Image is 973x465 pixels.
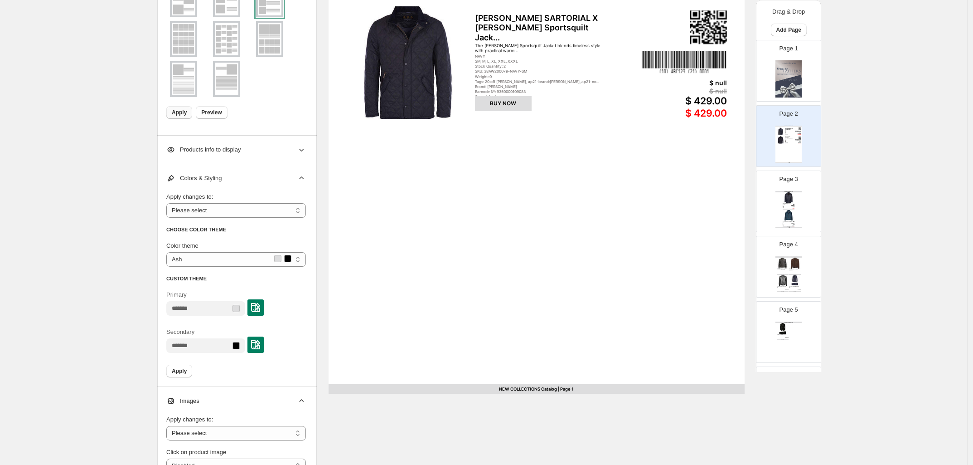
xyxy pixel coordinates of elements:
p: Page 5 [779,305,798,314]
button: Apply [166,365,192,377]
div: $ null [642,79,727,87]
div: [PERSON_NAME] & CO Suede Leather Bomber Jacket DARK BROWN REG [789,269,799,270]
div: $ 429.00 [642,95,727,107]
div: $ 429.00 [642,108,727,119]
div: BUY NOW [777,274,789,275]
div: Casual Jackets [783,208,791,209]
span: Primary [166,291,187,298]
span: Color theme [166,242,198,249]
div: Casual Jackets [783,225,791,226]
div: BUY NOW [785,142,789,143]
div: SM, M, L, XL, XXL, XXXL [475,59,610,64]
span: Click on product image [166,449,226,455]
img: primaryImage [783,210,794,221]
div: DUBARRY Croatia Waterproof Crew Jacket NAVY (Online only*) - NAVY / SM [783,221,793,223]
div: $ 429.00 [795,143,801,144]
div: Page 5NEW COLLECTIONS CatalogprimaryImage[PERSON_NAME] SARTORIAL Peak Collar Dinner Wool Suit BLA... [756,301,821,363]
div: NEW COLLECTIONS Catalog [775,322,802,323]
div: BUY NOW [777,339,789,340]
div: NEW COLLECTIONS Catalog | Page undefined [775,227,802,228]
div: Barcode №: 9350000109083 [475,89,610,94]
span: Apply changes to: [166,416,213,423]
div: ERMENEGILDO ZEGNA Prince of Wales Trofeo™ Wool Suit DARK BLUE REG [789,286,799,288]
div: NAVY [475,54,610,59]
div: BUY NOW [789,274,801,275]
div: [PERSON_NAME] SARTORIAL X [PERSON_NAME] Wax Jacket NAVY - NAVY / SM [783,203,793,205]
div: Brand: [PERSON_NAME] [475,84,610,89]
p: Drag & Drop [772,7,805,16]
div: Page 2NEW COLLECTIONS CatalogprimaryImageqrcodebarcode[PERSON_NAME] SARTORIAL Merino Wool Field J... [756,105,821,167]
div: $ 429.00 [795,142,801,143]
img: g4x4v1 [172,23,195,55]
div: [PERSON_NAME] & CO Nappa Leather Bomber Jacket BLACK REG [777,286,787,288]
div: $ 2495.00 [795,133,801,134]
img: primaryImage [777,127,784,135]
div: NEW COLLECTIONS Catalog | Page undefined [775,162,802,163]
span: Apply changes to: [166,193,213,200]
img: g1x1v3 [215,63,238,95]
span: Colors & Styling [166,174,222,183]
button: Preview [196,106,227,119]
div: Stock Quantity: 2 [475,64,610,69]
img: colorPickerImg [251,303,260,312]
span: Add Page [776,26,801,34]
img: barcode [795,131,801,132]
p: Page 3 [779,175,798,184]
div: Page 3NEW COLLECTIONS CatalogprimaryImageqrcodebarcode[PERSON_NAME] SARTORIAL X [PERSON_NAME] Wax... [756,171,821,232]
img: g1x1v2 [172,63,195,95]
div: [PERSON_NAME] SARTORIAL Merino Wool Field Jacket NAVY REG ... [785,128,794,130]
div: $ null [791,206,794,207]
span: CUSTOM THEME [166,276,207,281]
img: g2x1_4x2v1 [258,23,281,55]
div: Casual Jackets [475,94,610,99]
img: barcode [795,139,801,141]
div: $ null [642,87,727,95]
img: qrcode [799,137,801,139]
div: $ 2295.00 [784,289,788,290]
p: Page 6 [779,371,798,380]
span: CHOOSE COLOR THEME [166,227,226,232]
div: BUY NOW [475,96,532,111]
span: Products info to display [166,145,241,154]
div: Tags: 20 off [PERSON_NAME], ap21-brand:[PERSON_NAME], ap21-co... [475,79,610,84]
div: Page 1cover page [756,40,821,102]
div: NEW COLLECTIONS Catalog | Page 1 [329,384,745,394]
div: [PERSON_NAME] SARTORIAL Peak Collar Dinner Wool Suit BLACK REG [777,334,787,335]
img: primaryImage [346,6,469,119]
div: SKU: 38AW200079-NAVY-SM [475,69,610,73]
div: $ 749.00 [791,208,794,209]
div: $ 2495.00 [795,134,801,135]
img: primaryImage [783,192,794,203]
div: BUY NOW [789,291,801,292]
img: primaryImage [777,275,789,286]
p: Page 2 [779,109,798,118]
img: barcode [791,205,794,206]
div: Weight: 0 [475,74,610,79]
div: [PERSON_NAME] & CO Denim Zip Casual Jacket DARK DENIM [777,269,787,269]
div: BUY NOW [777,291,789,292]
div: Product Details: Material Composition: 100% Superfine Merino Wool. [PERSON_NAME] Ra... [785,130,794,131]
div: $ null [795,132,801,133]
div: Casual Jackets [785,142,794,143]
button: Add Page [771,24,807,36]
div: BUY NOW [785,134,789,135]
img: primaryImage [777,323,789,334]
span: Images [166,396,199,406]
span: Secondary [166,328,194,335]
div: Barcode №: 9350000415146 [783,225,791,226]
img: g2x5v1 [215,23,238,55]
p: Page 4 [779,240,798,249]
img: barcode [642,51,727,73]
